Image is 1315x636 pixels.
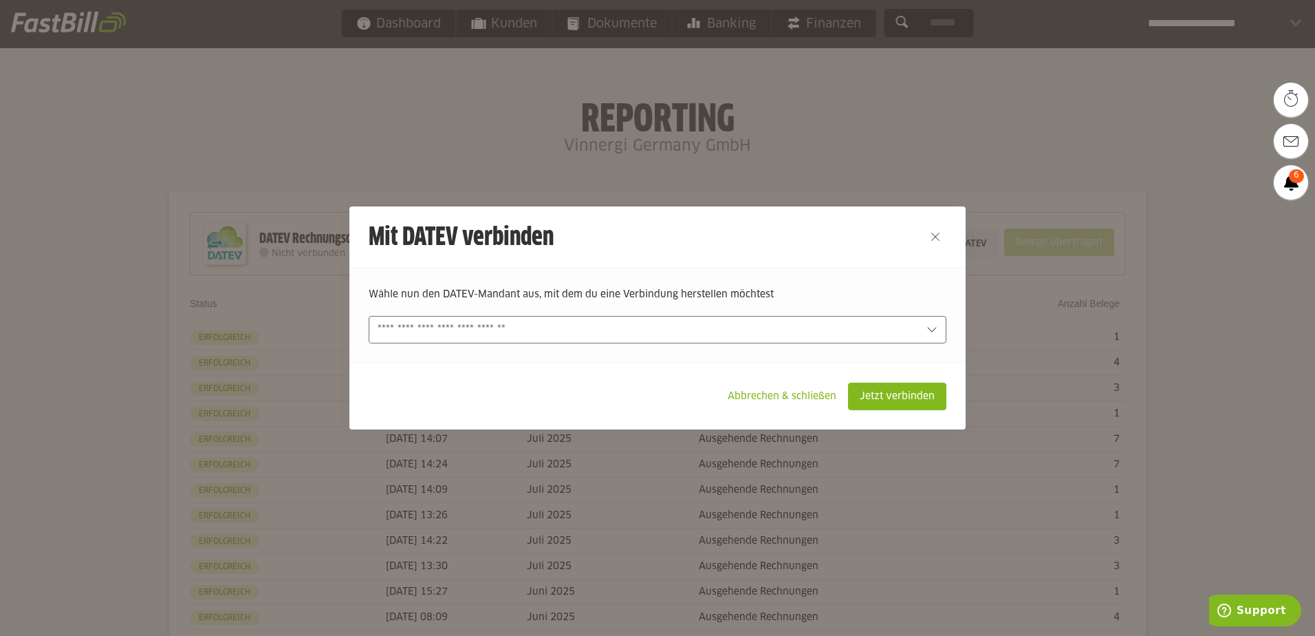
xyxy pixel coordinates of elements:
[1289,169,1304,183] span: 6
[848,383,946,410] sl-button: Jetzt verbinden
[369,287,946,302] p: Wähle nun den DATEV-Mandant aus, mit dem du eine Verbindung herstellen möchtest
[716,383,848,410] sl-button: Abbrechen & schließen
[1209,595,1301,629] iframe: Öffnet ein Widget, in dem Sie weitere Informationen finden
[1274,165,1308,200] a: 6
